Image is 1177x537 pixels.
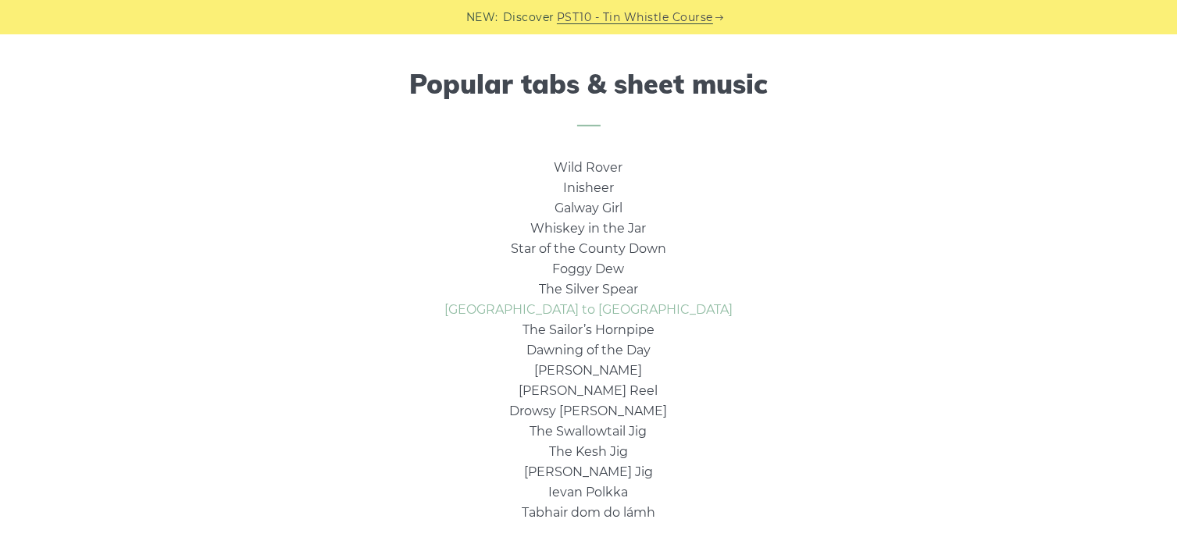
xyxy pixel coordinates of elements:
a: Tabhair dom do lámh [522,505,655,520]
a: The Sailor’s Hornpipe [523,322,654,337]
a: Galway Girl [555,201,622,215]
a: Ievan Polkka [549,485,629,500]
a: PST10 - Tin Whistle Course [557,9,713,27]
a: Star of the County Down [511,241,666,256]
a: [GEOGRAPHIC_DATA] to [GEOGRAPHIC_DATA] [444,302,733,317]
a: Dawning of the Day [526,343,651,357]
a: [PERSON_NAME] Jig [524,464,653,479]
a: [PERSON_NAME] [535,363,643,378]
a: The Swallowtail Jig [530,424,647,439]
a: Whiskey in the Jar [531,221,647,236]
a: [PERSON_NAME] Reel [519,383,658,398]
h2: Popular tabs & sheet music [148,69,1029,127]
a: The Kesh Jig [549,444,628,459]
span: NEW: [466,9,498,27]
a: Wild Rover [555,160,623,175]
a: Foggy Dew [553,261,625,276]
a: Inisheer [563,180,614,195]
span: Discover [503,9,555,27]
a: The Silver Spear [539,282,638,297]
a: Drowsy [PERSON_NAME] [510,404,668,418]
